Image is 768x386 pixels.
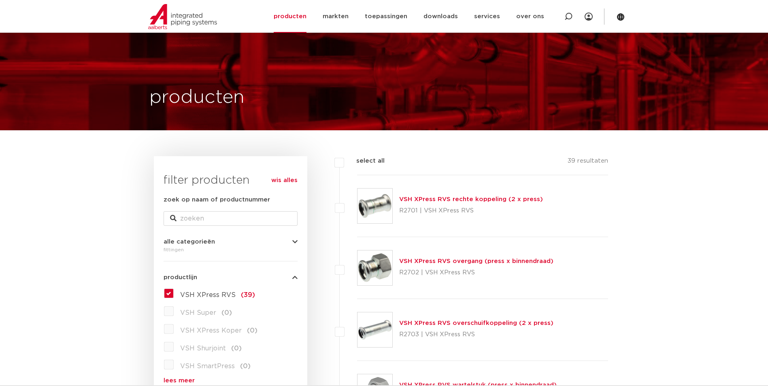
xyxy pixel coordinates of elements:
[221,310,232,316] span: (0)
[399,328,553,341] p: R2703 | VSH XPress RVS
[164,172,298,189] h3: filter producten
[164,211,298,226] input: zoeken
[240,363,251,369] span: (0)
[357,250,392,285] img: Thumbnail for VSH XPress RVS overgang (press x binnendraad)
[149,85,245,110] h1: producten
[399,196,543,202] a: VSH XPress RVS rechte koppeling (2 x press)
[399,266,553,279] p: R2702 | VSH XPress RVS
[180,327,242,334] span: VSH XPress Koper
[164,245,298,255] div: fittingen
[180,345,226,352] span: VSH Shurjoint
[180,310,216,316] span: VSH Super
[164,195,270,205] label: zoek op naam of productnummer
[180,292,236,298] span: VSH XPress RVS
[344,156,385,166] label: select all
[164,378,298,384] a: lees meer
[164,274,197,280] span: productlijn
[164,239,215,245] span: alle categorieën
[231,345,242,352] span: (0)
[271,176,298,185] a: wis alles
[164,239,298,245] button: alle categorieën
[247,327,257,334] span: (0)
[399,320,553,326] a: VSH XPress RVS overschuifkoppeling (2 x press)
[568,156,608,169] p: 39 resultaten
[399,258,553,264] a: VSH XPress RVS overgang (press x binnendraad)
[241,292,255,298] span: (39)
[357,189,392,223] img: Thumbnail for VSH XPress RVS rechte koppeling (2 x press)
[164,274,298,280] button: productlijn
[357,312,392,347] img: Thumbnail for VSH XPress RVS overschuifkoppeling (2 x press)
[180,363,235,369] span: VSH SmartPress
[399,204,543,217] p: R2701 | VSH XPress RVS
